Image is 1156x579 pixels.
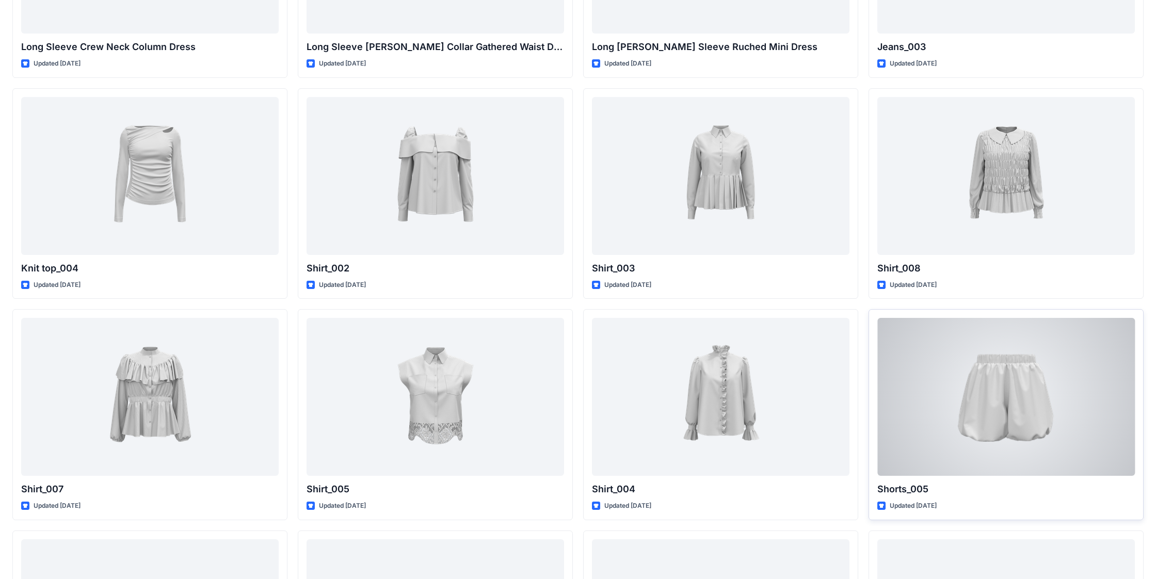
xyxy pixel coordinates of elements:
p: Updated [DATE] [34,501,81,511]
p: Jeans_003 [877,40,1135,54]
p: Updated [DATE] [604,58,651,69]
a: Shirt_005 [307,318,564,476]
a: Knit top_004 [21,97,279,255]
p: Updated [DATE] [890,58,937,69]
a: Shirt_008 [877,97,1135,255]
p: Long Sleeve Crew Neck Column Dress [21,40,279,54]
p: Updated [DATE] [34,58,81,69]
p: Shirt_005 [307,482,564,496]
p: Shirt_004 [592,482,849,496]
p: Long [PERSON_NAME] Sleeve Ruched Mini Dress [592,40,849,54]
a: Shirt_007 [21,318,279,476]
a: Shirt_002 [307,97,564,255]
p: Shirt_008 [877,261,1135,276]
p: Updated [DATE] [319,280,366,291]
a: Shirt_004 [592,318,849,476]
p: Updated [DATE] [890,280,937,291]
p: Shirt_007 [21,482,279,496]
p: Shirt_003 [592,261,849,276]
p: Shirt_002 [307,261,564,276]
p: Updated [DATE] [34,280,81,291]
p: Updated [DATE] [604,280,651,291]
p: Updated [DATE] [604,501,651,511]
p: Long Sleeve [PERSON_NAME] Collar Gathered Waist Dress [307,40,564,54]
p: Shorts_005 [877,482,1135,496]
p: Updated [DATE] [319,501,366,511]
p: Updated [DATE] [319,58,366,69]
p: Knit top_004 [21,261,279,276]
a: Shirt_003 [592,97,849,255]
a: Shorts_005 [877,318,1135,476]
p: Updated [DATE] [890,501,937,511]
